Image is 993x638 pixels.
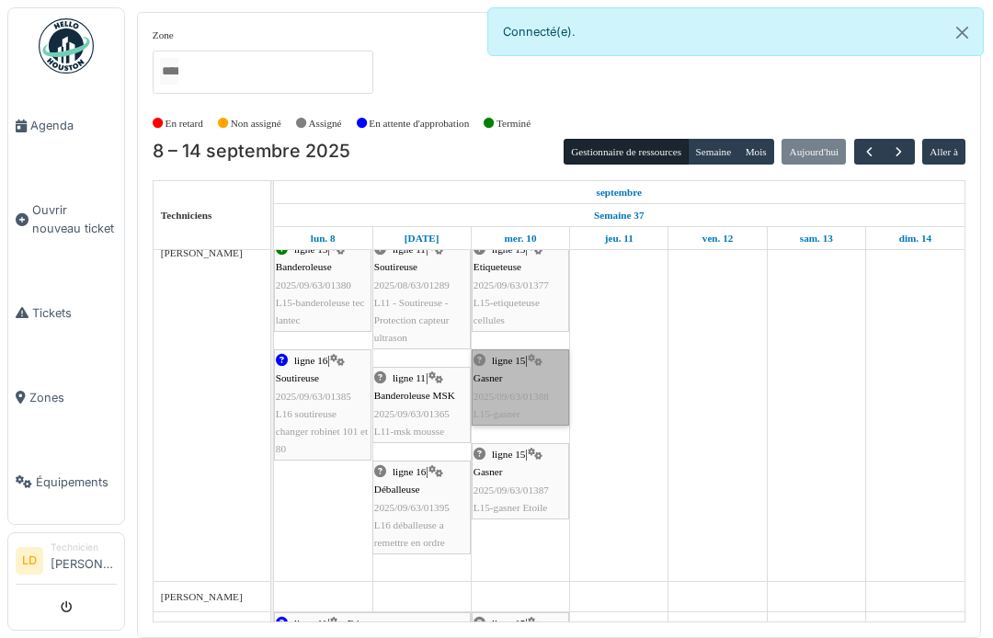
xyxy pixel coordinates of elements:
[374,502,450,513] span: 2025/09/63/01395
[474,279,549,291] span: 2025/09/63/01377
[160,58,178,85] input: Tous
[153,28,174,43] label: Zone
[374,297,450,343] span: L11 - Soutireuse - Protection capteur ultrason
[600,227,638,250] a: 11 septembre 2025
[499,227,541,250] a: 10 septembre 2025
[492,449,525,460] span: ligne 15
[374,241,469,347] div: |
[276,352,370,458] div: |
[374,426,444,437] span: L11-msk mousse
[161,210,212,221] span: Techniciens
[737,139,774,165] button: Mois
[32,201,117,236] span: Ouvrir nouveau ticket
[8,355,124,439] a: Zones
[393,466,426,477] span: ligne 16
[854,139,885,165] button: Précédent
[698,227,738,250] a: 12 septembre 2025
[306,227,340,250] a: 8 septembre 2025
[32,304,117,322] span: Tickets
[294,618,327,629] span: ligne 11
[474,484,549,496] span: 2025/09/63/01387
[922,139,965,165] button: Aller à
[309,116,342,131] label: Assigné
[487,7,984,56] div: Connecté(e).
[374,408,450,419] span: 2025/09/63/01365
[161,591,243,602] span: [PERSON_NAME]
[36,473,117,491] span: Équipements
[374,484,420,495] span: Déballeuse
[589,204,648,227] a: Semaine 37
[400,227,444,250] a: 9 septembre 2025
[474,241,567,329] div: |
[276,279,351,291] span: 2025/09/63/01380
[374,261,417,272] span: Soutireuse
[374,463,469,552] div: |
[8,439,124,524] a: Équipements
[474,261,521,272] span: Etiqueteuse
[16,547,43,575] li: LD
[374,279,450,291] span: 2025/08/63/01289
[276,408,368,454] span: L16 soutireuse changer robinet 101 et 80
[8,270,124,355] a: Tickets
[8,168,124,270] a: Ouvrir nouveau ticket
[592,181,647,204] a: 8 septembre 2025
[276,297,365,325] span: L15-banderoleuse tec lantec
[374,390,455,401] span: Banderoleuse MSK
[51,541,117,554] div: Technicien
[374,370,469,440] div: |
[369,116,469,131] label: En attente d'approbation
[374,519,445,548] span: L16 déballeuse a remettre en ordre
[474,297,540,325] span: L15-etiqueteuse cellules
[294,355,327,366] span: ligne 16
[474,466,503,477] span: Gasner
[884,139,914,165] button: Suivant
[51,541,117,580] li: [PERSON_NAME]
[496,116,531,131] label: Terminé
[276,391,351,402] span: 2025/09/63/01385
[942,8,983,57] button: Close
[782,139,846,165] button: Aujourd'hui
[276,372,319,383] span: Soutireuse
[161,247,243,258] span: [PERSON_NAME]
[39,18,94,74] img: Badge_color-CXgf-gQk.svg
[231,116,281,131] label: Non assigné
[474,502,547,513] span: L15-gasner Etoile
[564,139,689,165] button: Gestionnaire de ressources
[276,241,370,329] div: |
[688,139,738,165] button: Semaine
[348,618,395,629] span: Etiqueteuse
[30,117,117,134] span: Agenda
[474,446,567,517] div: |
[393,372,426,383] span: ligne 11
[8,84,124,168] a: Agenda
[153,141,350,163] h2: 8 – 14 septembre 2025
[165,116,203,131] label: En retard
[276,261,332,272] span: Banderoleuse
[895,227,936,250] a: 14 septembre 2025
[16,541,117,585] a: LD Technicien[PERSON_NAME]
[29,389,117,406] span: Zones
[795,227,838,250] a: 13 septembre 2025
[492,618,525,629] span: ligne 15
